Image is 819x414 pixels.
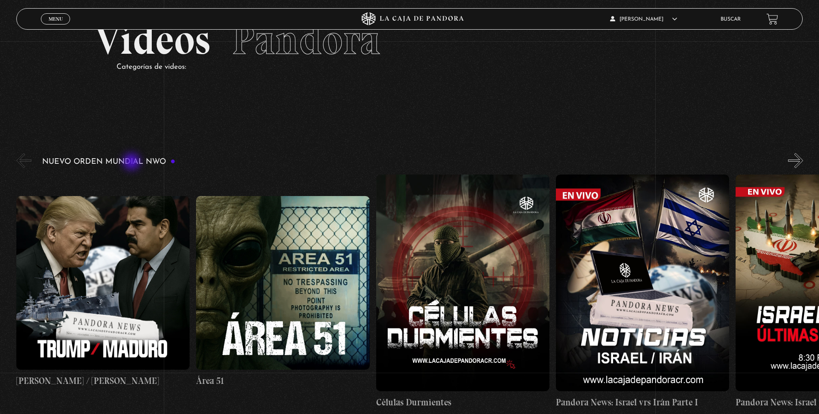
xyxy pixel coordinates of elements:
[556,396,729,409] h4: Pandora News: Israel vrs Irán Parte I
[721,17,741,22] a: Buscar
[376,396,549,409] h4: Células Durmientes
[117,61,724,74] p: Categorías de videos:
[767,13,778,25] a: View your shopping cart
[196,374,369,388] h4: Área 51
[788,153,803,168] button: Next
[376,175,549,409] a: Células Durmientes
[196,175,369,409] a: Área 51
[16,374,190,388] h4: [PERSON_NAME] / [PERSON_NAME]
[16,175,190,409] a: [PERSON_NAME] / [PERSON_NAME]
[556,175,729,409] a: Pandora News: Israel vrs Irán Parte I
[610,17,677,22] span: [PERSON_NAME]
[16,153,31,168] button: Previous
[232,15,380,64] span: Pandora
[49,16,63,21] span: Menu
[46,24,66,30] span: Cerrar
[95,20,724,61] h2: Videos
[42,158,175,166] h3: Nuevo Orden Mundial NWO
